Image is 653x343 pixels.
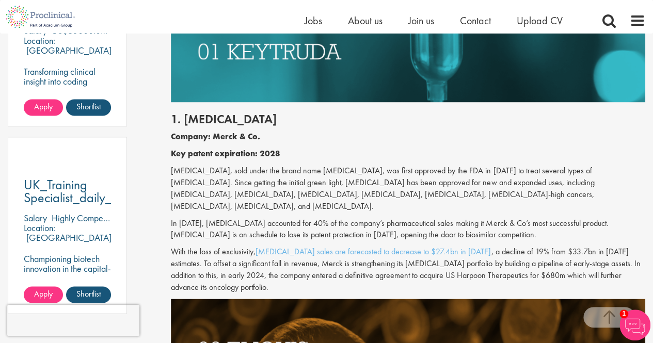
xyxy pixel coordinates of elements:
a: Apply [24,286,63,303]
p: Championing biotech innovation in the capital-where strategic account management meets scientific... [24,254,111,322]
a: Upload CV [517,14,563,27]
a: Shortlist [66,99,111,116]
span: Apply [34,101,53,112]
span: Salary [24,212,47,224]
span: UK_Training Specialist_daily_CO [24,176,132,206]
p: Highly Competitive [52,212,120,224]
span: Location: [24,222,55,234]
h2: 1. [MEDICAL_DATA] [171,112,645,126]
b: Key patent expiration: 2028 [171,148,280,159]
a: [MEDICAL_DATA] sales are forecasted to decrease to $27.4bn in [DATE] [256,246,491,257]
p: In [DATE], [MEDICAL_DATA] accounted for 40% of the company’s pharmaceutical sales making it Merck... [171,218,645,241]
img: Chatbot [619,309,650,340]
p: Transforming clinical insight into coding precision-driving compliance and clarity in healthcare ... [24,67,111,116]
span: 1 [619,309,628,318]
p: [GEOGRAPHIC_DATA], [GEOGRAPHIC_DATA] [24,44,114,66]
span: Location: [24,35,55,46]
a: About us [348,14,383,27]
a: Contact [460,14,491,27]
span: Apply [34,288,53,299]
p: [GEOGRAPHIC_DATA], [GEOGRAPHIC_DATA] [24,232,114,253]
a: Jobs [305,14,322,27]
a: Join us [408,14,434,27]
a: UK_Training Specialist_daily_CO [24,178,111,204]
b: Company: Merck & Co. [171,131,260,142]
a: Apply [24,99,63,116]
a: Shortlist [66,286,111,303]
iframe: reCAPTCHA [7,305,139,336]
p: With the loss of exclusivity, , a decline of 19% from $33.7bn in [DATE] estimates. To offset a si... [171,246,645,293]
p: [MEDICAL_DATA], sold under the brand name [MEDICAL_DATA], was first approved by the FDA in [DATE]... [171,165,645,212]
